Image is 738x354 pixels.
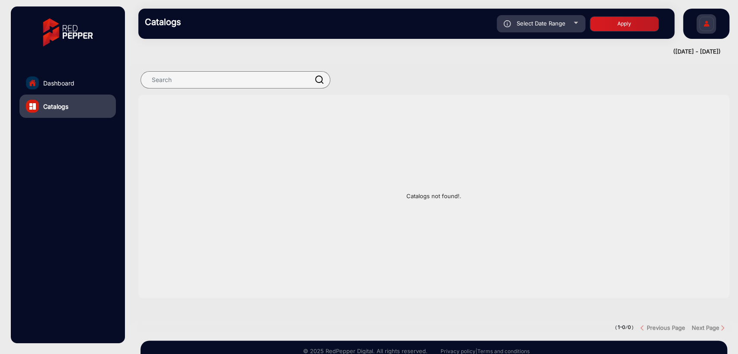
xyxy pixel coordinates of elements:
a: Dashboard [19,71,116,95]
img: Sign%20Up.svg [697,10,716,40]
input: Search [141,71,330,88]
strong: Previous Page [647,324,685,331]
span: Dashboard [43,79,74,88]
button: Apply [590,16,659,32]
img: home [29,79,36,87]
div: ([DATE] - [DATE]) [130,47,721,56]
strong: 1-0 [617,324,625,330]
img: catalog [29,103,36,110]
span: Catalogs [43,102,68,111]
img: previous button [640,325,647,331]
h3: Catalogs [145,17,266,27]
img: Next button [719,325,726,331]
img: icon [504,20,511,27]
img: prodSearch.svg [315,76,324,84]
pre: ( / ) [615,324,634,332]
span: Catalogs not found!. [138,192,729,201]
strong: 0 [628,324,631,330]
a: Catalogs [19,95,116,118]
span: Select Date Range [517,20,565,27]
img: vmg-logo [37,11,99,54]
strong: Next Page [692,324,719,331]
